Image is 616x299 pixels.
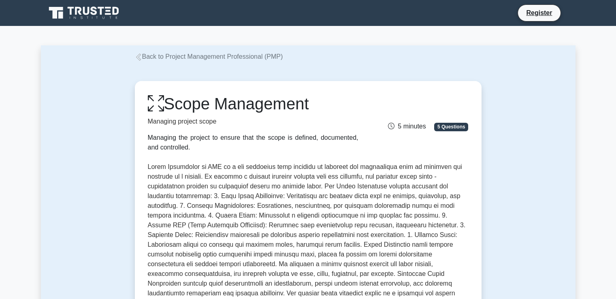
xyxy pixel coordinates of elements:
a: Back to Project Management Professional (PMP) [135,53,283,60]
span: 5 Questions [434,123,468,131]
a: Register [521,8,557,18]
div: Managing the project to ensure that the scope is defined, documented, and controlled. [148,133,358,152]
h1: Scope Management [148,94,358,113]
span: 5 minutes [388,123,426,130]
p: Managing project scope [148,117,358,126]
